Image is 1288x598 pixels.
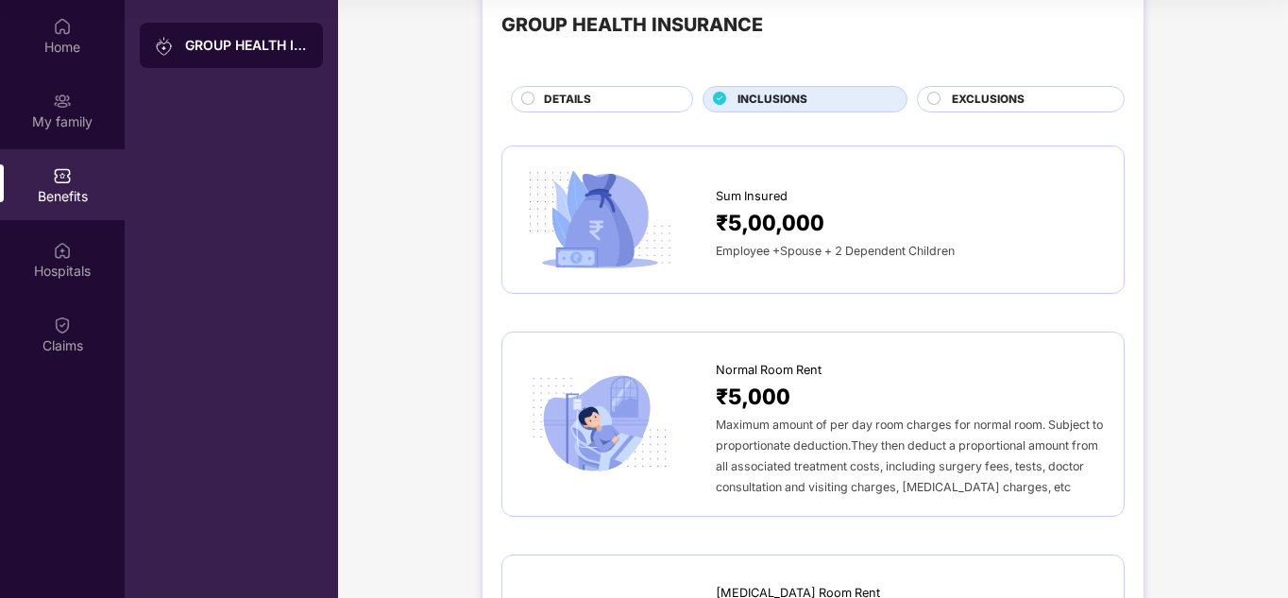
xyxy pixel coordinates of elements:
[952,91,1025,109] span: EXCLUSIONS
[53,17,72,36] img: svg+xml;base64,PHN2ZyBpZD0iSG9tZSIgeG1sbnM9Imh0dHA6Ly93d3cudzMub3JnLzIwMDAvc3ZnIiB3aWR0aD0iMjAiIG...
[185,36,308,55] div: GROUP HEALTH INSURANCE
[716,380,790,414] span: ₹5,000
[521,165,678,274] img: icon
[737,91,807,109] span: INCLUSIONS
[716,361,822,380] span: Normal Room Rent
[53,92,72,111] img: svg+xml;base64,PHN2ZyB3aWR0aD0iMjAiIGhlaWdodD0iMjAiIHZpZXdCb3g9IjAgMCAyMCAyMCIgZmlsbD0ibm9uZSIgeG...
[716,418,1103,494] span: Maximum amount of per day room charges for normal room. Subject to proportionate deduction.They t...
[53,166,72,185] img: svg+xml;base64,PHN2ZyBpZD0iQmVuZWZpdHMiIHhtbG5zPSJodHRwOi8vd3d3LnczLm9yZy8yMDAwL3N2ZyIgd2lkdGg9Ij...
[521,369,678,478] img: icon
[544,91,591,109] span: DETAILS
[716,187,788,206] span: Sum Insured
[716,244,955,258] span: Employee +Spouse + 2 Dependent Children
[53,241,72,260] img: svg+xml;base64,PHN2ZyBpZD0iSG9zcGl0YWxzIiB4bWxucz0iaHR0cDovL3d3dy53My5vcmcvMjAwMC9zdmciIHdpZHRoPS...
[53,316,72,334] img: svg+xml;base64,PHN2ZyBpZD0iQ2xhaW0iIHhtbG5zPSJodHRwOi8vd3d3LnczLm9yZy8yMDAwL3N2ZyIgd2lkdGg9IjIwIi...
[155,37,174,56] img: svg+xml;base64,PHN2ZyB3aWR0aD0iMjAiIGhlaWdodD0iMjAiIHZpZXdCb3g9IjAgMCAyMCAyMCIgZmlsbD0ibm9uZSIgeG...
[716,206,824,240] span: ₹5,00,000
[501,10,763,40] div: GROUP HEALTH INSURANCE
